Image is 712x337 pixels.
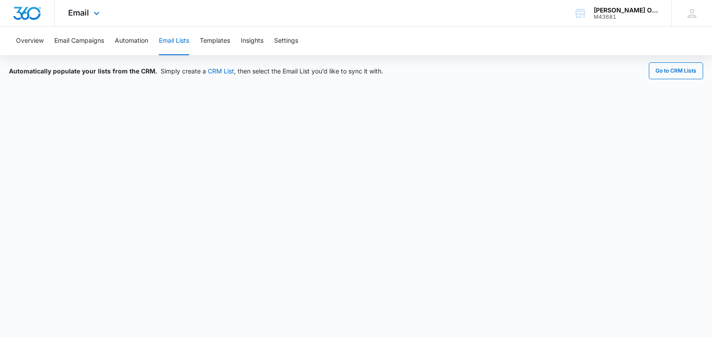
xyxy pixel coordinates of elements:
[16,27,44,55] button: Overview
[208,67,234,75] a: CRM List
[594,14,659,20] div: account id
[594,7,659,14] div: account name
[200,27,230,55] button: Templates
[649,62,703,79] button: Go to CRM Lists
[159,27,189,55] button: Email Lists
[115,27,148,55] button: Automation
[68,8,89,17] span: Email
[9,67,157,75] span: Automatically populate your lists from the CRM.
[9,66,383,76] div: Simply create a , then select the Email List you’d like to sync it with.
[274,27,298,55] button: Settings
[241,27,263,55] button: Insights
[54,27,104,55] button: Email Campaigns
